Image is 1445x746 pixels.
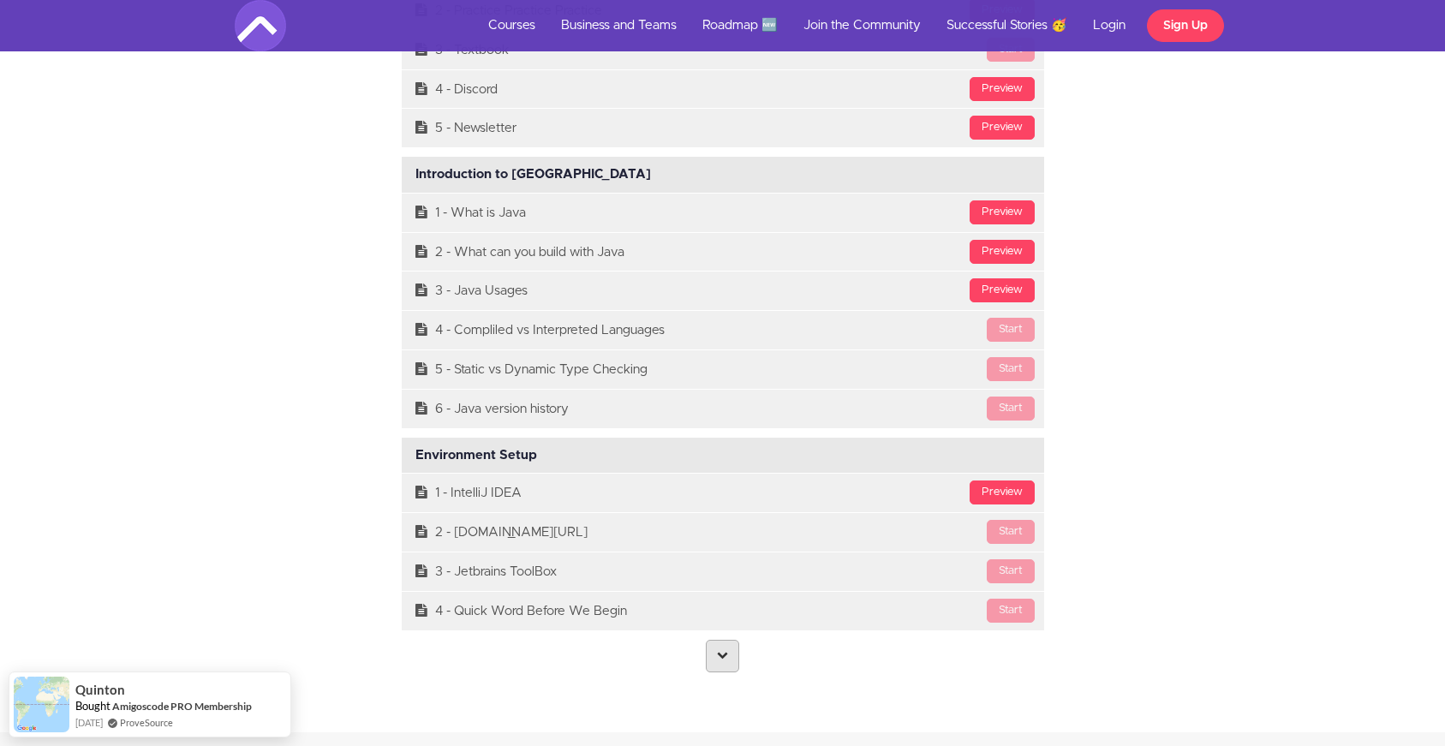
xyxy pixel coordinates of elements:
div: Environment Setup [402,438,1044,474]
a: Preview1 - What is Java [402,194,1044,232]
a: Amigoscode PRO Membership [112,699,252,713]
a: Start5 - Static vs Dynamic Type Checking [402,350,1044,389]
span: Quinton [75,683,125,697]
img: provesource social proof notification image [14,677,69,732]
a: Preview3 - Java Usages [402,272,1044,310]
a: Preview2 - What can you build with Java [402,233,1044,272]
a: Start3 - Jetbrains ToolBox [402,552,1044,591]
a: Start4 - Compliled vs Interpreted Languages [402,311,1044,349]
a: Start2 - [DOMAIN_NAME][URL] [402,513,1044,552]
a: Preview5 - Newsletter [402,109,1044,147]
div: Start [987,397,1035,421]
a: Preview1 - IntelliJ IDEA [402,474,1044,512]
a: Sign Up [1147,9,1224,42]
div: Introduction to [GEOGRAPHIC_DATA] [402,157,1044,193]
div: Start [987,318,1035,342]
div: Preview [970,278,1035,302]
div: Preview [970,77,1035,101]
div: Preview [970,480,1035,504]
div: Start [987,357,1035,381]
span: Bought [75,699,110,713]
div: Start [987,599,1035,623]
a: Preview4 - Discord [402,70,1044,109]
a: Start4 - Quick Word Before We Begin [402,592,1044,630]
a: ProveSource [120,715,173,730]
span: [DATE] [75,715,103,730]
div: Start [987,559,1035,583]
div: Preview [970,240,1035,264]
div: Preview [970,200,1035,224]
div: Preview [970,116,1035,140]
a: Start6 - Java version history [402,390,1044,428]
div: Start [987,520,1035,544]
